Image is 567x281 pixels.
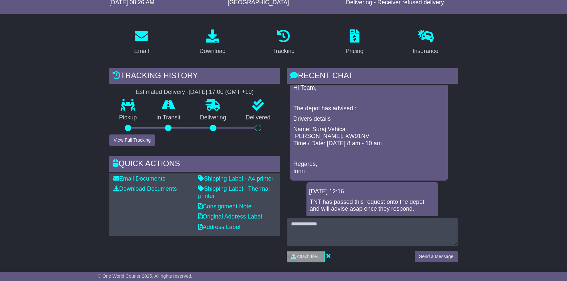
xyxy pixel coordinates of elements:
[198,185,270,199] a: Shipping Label - Thermal printer
[147,114,191,121] p: In Transit
[134,47,149,56] div: Email
[198,203,251,210] a: Consignment Note
[130,27,153,58] a: Email
[195,27,230,58] a: Download
[109,89,280,96] div: Estimated Delivery -
[309,188,435,195] div: [DATE] 12:16
[412,47,438,56] div: Insurance
[272,47,295,56] div: Tracking
[113,185,177,192] a: Download Documents
[98,273,192,279] span: © One World Courier 2025. All rights reserved.
[113,175,165,182] a: Email Documents
[236,114,281,121] p: Delivered
[109,114,147,121] p: Pickup
[310,199,435,213] p: TNT has passed this request onto the depot and will advise asap once they respond.
[199,47,226,56] div: Download
[198,213,262,220] a: Original Address Label
[415,251,458,262] button: Send a Message
[109,156,280,173] div: Quick Actions
[287,68,458,85] div: RECENT CHAT
[109,68,280,85] div: Tracking history
[293,84,445,92] p: Hi Team,
[341,27,368,58] a: Pricing
[345,47,363,56] div: Pricing
[190,114,236,121] p: Delivering
[198,175,273,182] a: Shipping Label - A4 printer
[109,134,155,146] button: View Full Tracking
[408,27,443,58] a: Insurance
[293,115,445,123] p: Drivers details
[293,161,445,175] p: Regards, Irinn
[310,216,435,223] p: -[PERSON_NAME]
[293,105,445,112] p: The depot has advised :
[189,89,254,96] div: [DATE] 17:00 (GMT +10)
[293,126,445,147] p: Name: Suraj Vehical [PERSON_NAME]: XW91NV Time / Date: [DATE] 8 am - 10 am
[198,224,240,230] a: Address Label
[268,27,299,58] a: Tracking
